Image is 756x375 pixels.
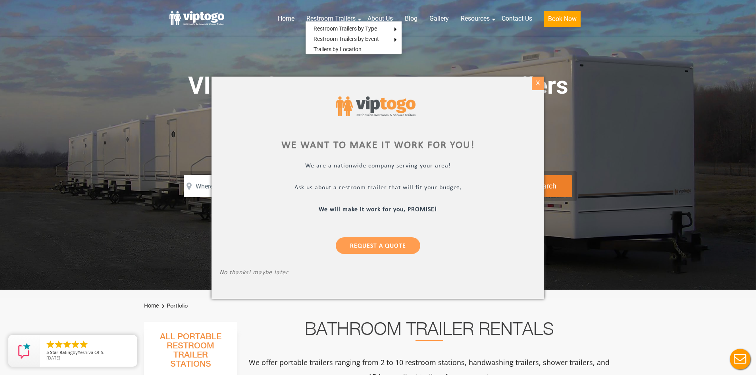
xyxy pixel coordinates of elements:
[16,343,32,359] img: Review Rating
[724,343,756,375] button: Live Chat
[54,340,63,349] li: 
[46,349,49,355] span: 5
[79,340,88,349] li: 
[219,269,536,278] p: No thanks! maybe later
[219,140,536,150] div: We want to make it work for you!
[336,96,416,117] img: viptogo logo
[78,349,104,355] span: Yeshiva Of S.
[50,349,73,355] span: Star Rating
[219,184,536,193] p: Ask us about a restroom trailer that will fit your budget,
[319,206,437,212] b: We will make it work for you, PROMISE!
[532,77,544,90] div: X
[46,355,60,361] span: [DATE]
[336,237,420,254] a: Request a Quote
[46,350,131,356] span: by
[62,340,72,349] li: 
[219,162,536,171] p: We are a nationwide company serving your area!
[71,340,80,349] li: 
[46,340,55,349] li: 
